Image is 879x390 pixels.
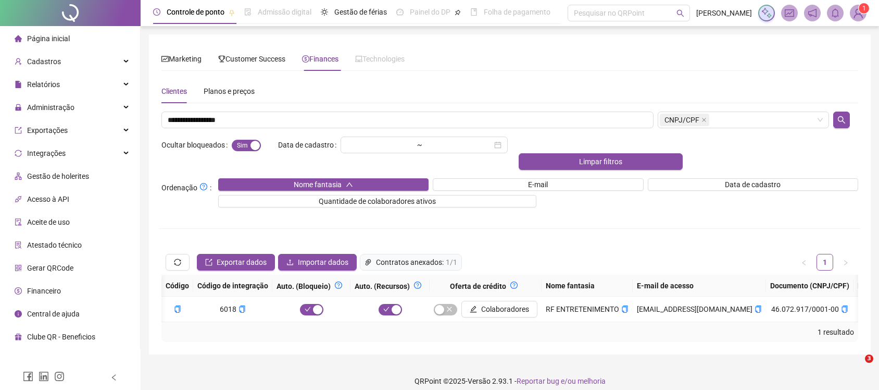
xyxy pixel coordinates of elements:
[321,8,328,16] span: sun
[27,34,70,43] span: Página inicial
[801,260,807,266] span: left
[27,195,69,203] span: Acesso à API
[410,8,450,16] span: Painel do DP
[414,282,421,289] span: question-circle
[676,9,684,17] span: search
[15,58,22,65] span: user-add
[174,306,181,313] span: copy
[15,287,22,295] span: dollar
[831,8,840,18] span: bell
[161,137,232,153] label: Ocultar bloqueados
[27,310,80,318] span: Central de ajuda
[278,137,341,153] label: Data de cadastro
[331,279,346,291] button: question-circle
[862,5,866,12] span: 1
[837,254,854,271] button: right
[470,8,478,16] span: book
[696,7,752,19] span: [PERSON_NAME]
[298,257,348,268] span: Importar dados
[197,180,210,193] button: Ordenação:
[519,153,683,170] button: Limpar filtros
[27,218,70,226] span: Aceite de uso
[27,333,95,341] span: Clube QR - Beneficios
[27,80,60,89] span: Relatórios
[334,8,387,16] span: Gestão de férias
[27,172,89,180] span: Gestão de holerites
[346,181,353,188] span: up
[244,8,252,16] span: file-done
[664,114,699,126] span: CNPJ/CPF
[166,254,190,271] button: sync
[218,195,536,208] button: Quantidade de colaboradores ativos
[294,179,342,190] span: Nome fantasia
[542,275,633,297] th: Nome fantasia
[302,55,338,63] span: Finances
[510,282,518,289] span: question-circle
[27,57,61,66] span: Cadastros
[365,257,372,268] span: paper-clip
[579,156,622,167] span: Limpar filtros
[204,86,255,97] div: Planos e preços
[15,127,22,134] span: export
[376,257,444,268] span: Contratos anexados:
[355,279,425,292] div: Auto. (Recursos)
[841,303,848,315] button: copiar
[621,306,629,313] span: copy
[217,257,267,268] span: Exportar dados
[434,279,537,292] div: Oferta de crédito
[174,303,181,315] button: copiar
[843,260,849,266] span: right
[461,301,537,318] button: Colaboradores
[396,8,404,16] span: dashboard
[161,86,187,97] div: Clientes
[484,8,550,16] span: Folha de pagamento
[15,333,22,340] span: gift
[15,218,22,226] span: audit
[15,241,22,249] span: solution
[841,306,848,313] span: copy
[15,35,22,42] span: home
[27,287,61,295] span: Financeiro
[850,5,866,21] img: 88646
[15,196,22,203] span: api
[817,254,833,270] a: 1
[174,259,181,266] span: sync
[637,305,752,313] span: [EMAIL_ADDRESS][DOMAIN_NAME]
[15,173,22,180] span: apartment
[771,305,848,313] span: 46.072.917/0001-00
[506,279,522,291] button: question-circle
[621,303,629,315] button: copiar
[167,8,224,16] span: Controle de ponto
[27,264,73,272] span: Gerar QRCode
[205,259,212,266] span: export
[23,371,33,382] span: facebook
[633,275,766,297] th: E-mail de acesso
[837,254,854,271] li: Próxima página
[701,117,707,123] span: close
[153,8,160,16] span: clock-circle
[27,149,66,157] span: Integrações
[761,7,772,19] img: sparkle-icon.fc2bf0ac1784a2077858766a79e2daf3.svg
[15,264,22,272] span: qrcode
[39,371,49,382] span: linkedin
[859,3,869,14] sup: Atualize o seu contato no menu Meus Dados
[335,282,342,289] span: question-circle
[27,126,68,135] span: Exportações
[229,9,235,16] span: pushpin
[410,279,425,291] button: question-circle
[808,8,817,18] span: notification
[161,180,211,193] span: Ordenação :
[446,257,457,268] span: 1 / 1
[27,103,74,112] span: Administração
[455,9,461,16] span: pushpin
[238,303,246,315] button: copiar
[355,55,405,63] span: Technologies
[15,150,22,157] span: sync
[302,55,309,63] span: dollar
[27,241,82,249] span: Atestado técnico
[161,275,193,297] th: Código
[54,371,65,382] span: instagram
[218,55,225,63] span: trophy
[725,179,781,190] span: Data de cadastro
[470,306,477,313] span: edit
